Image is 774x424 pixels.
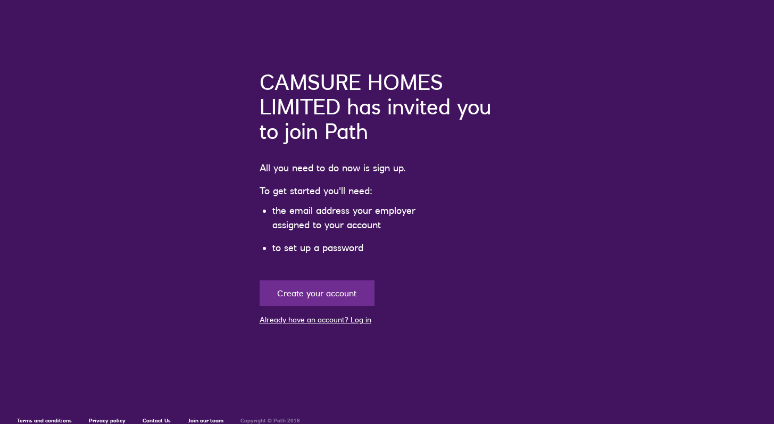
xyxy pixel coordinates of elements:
[260,184,515,198] div: To get started you'll need:
[260,161,515,175] div: All you need to do now is sign up.
[272,203,451,232] li: the email address your employer assigned to your account
[260,280,374,306] button: Create your account
[240,418,300,424] h6: Copyright © Path 2018
[260,70,515,144] div: CAMSURE HOMES LIMITED has invited you to join Path
[89,417,126,424] a: Privacy policy
[17,417,72,424] a: Terms and conditions
[188,417,223,424] a: Join our team
[272,240,451,255] li: to set up a password
[260,315,371,325] a: Already have an account? Log in
[143,417,171,424] a: Contact Us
